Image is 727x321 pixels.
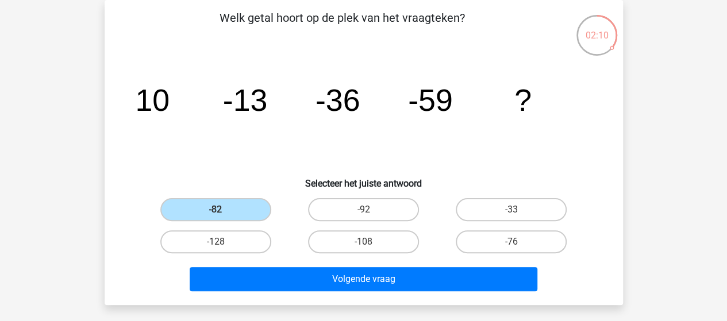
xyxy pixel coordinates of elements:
[575,14,618,42] div: 02:10
[308,198,419,221] label: -92
[160,230,271,253] label: -128
[160,198,271,221] label: -82
[135,83,170,117] tspan: 10
[456,198,567,221] label: -33
[190,267,537,291] button: Volgende vraag
[123,9,561,44] p: Welk getal hoort op de plek van het vraagteken?
[222,83,267,117] tspan: -13
[514,83,532,117] tspan: ?
[315,83,360,117] tspan: -36
[408,83,453,117] tspan: -59
[308,230,419,253] label: -108
[123,169,605,189] h6: Selecteer het juiste antwoord
[456,230,567,253] label: -76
